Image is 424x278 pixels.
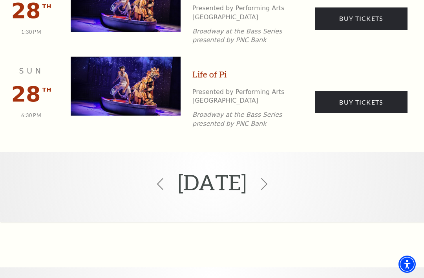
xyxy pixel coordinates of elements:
[42,2,52,11] span: th
[192,110,294,128] p: Broadway at the Bass Series presented by PNC Bank
[11,82,40,107] span: 28
[21,112,41,118] span: 6:30 PM
[398,256,416,273] div: Accessibility Menu
[21,29,41,35] span: 1:30 PM
[178,158,247,207] h2: [DATE]
[192,27,294,45] p: Broadway at the Bass Series presented by PNC Bank
[71,57,181,116] img: Life of Pi
[192,4,294,22] p: Presented by Performing Arts [GEOGRAPHIC_DATA]
[315,7,408,29] a: Buy Tickets
[192,68,227,81] a: Life of Pi
[154,178,166,190] svg: Click to view the previous month
[192,88,294,105] p: Presented by Performing Arts [GEOGRAPHIC_DATA]
[258,178,270,190] svg: Click to view the next month
[8,65,55,77] p: Sun
[42,85,52,95] span: th
[315,91,408,113] a: Buy Tickets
